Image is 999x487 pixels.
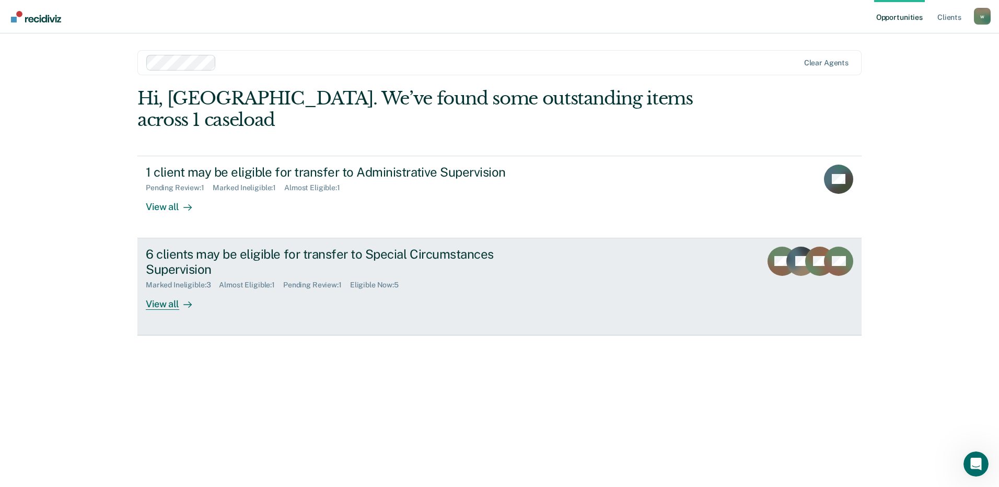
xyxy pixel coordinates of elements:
div: Almost Eligible : 1 [284,183,349,192]
img: Recidiviz [11,11,61,22]
div: Marked Ineligible : 1 [213,183,284,192]
div: Marked Ineligible : 3 [146,281,219,289]
div: 1 client may be eligible for transfer to Administrative Supervision [146,165,513,180]
div: w [974,8,991,25]
button: Profile dropdown button [974,8,991,25]
div: 6 clients may be eligible for transfer to Special Circumstances Supervision [146,247,513,277]
div: Clear agents [804,59,849,67]
a: 6 clients may be eligible for transfer to Special Circumstances SupervisionMarked Ineligible:3Alm... [137,238,862,335]
div: Eligible Now : 5 [350,281,407,289]
div: Almost Eligible : 1 [219,281,283,289]
a: 1 client may be eligible for transfer to Administrative SupervisionPending Review:1Marked Ineligi... [137,156,862,238]
div: Pending Review : 1 [283,281,350,289]
div: View all [146,192,204,213]
iframe: Intercom live chat [963,451,989,477]
div: Pending Review : 1 [146,183,213,192]
div: View all [146,289,204,310]
div: Hi, [GEOGRAPHIC_DATA]. We’ve found some outstanding items across 1 caseload [137,88,717,131]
